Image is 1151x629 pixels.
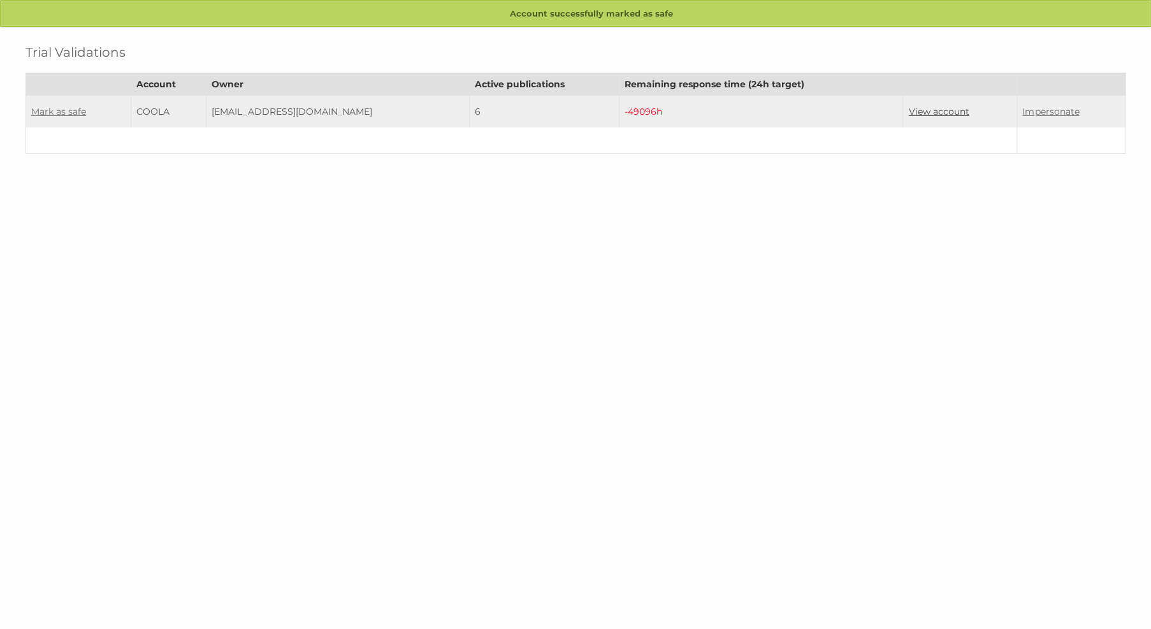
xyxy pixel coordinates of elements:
[25,45,1126,60] h1: Trial Validations
[469,96,619,128] td: 6
[31,106,86,117] a: Mark as safe
[206,96,470,128] td: [EMAIL_ADDRESS][DOMAIN_NAME]
[1022,106,1079,117] a: Impersonate
[131,96,206,128] td: COOLA
[469,73,619,96] th: Active publications
[131,73,206,96] th: Account
[1,1,1150,27] p: Account successfully marked as safe
[625,106,662,117] span: -49096h
[206,73,470,96] th: Owner
[908,106,969,117] a: View account
[619,73,903,96] th: Remaining response time (24h target)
